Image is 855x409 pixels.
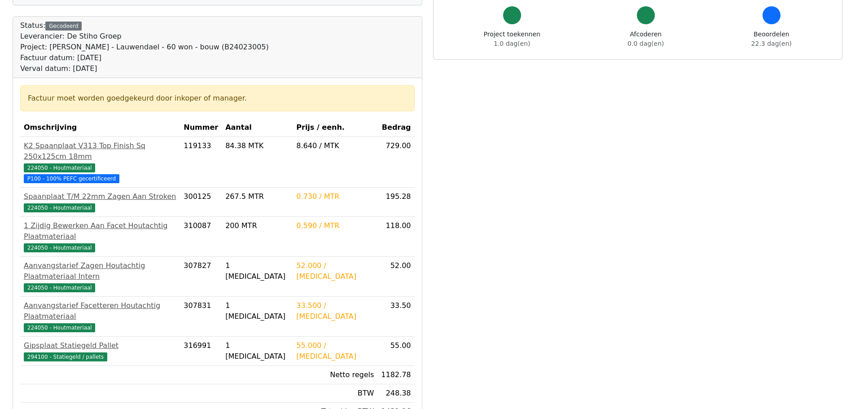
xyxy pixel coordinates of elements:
span: 224050 - Houtmateriaal [24,243,95,252]
th: Bedrag [377,119,414,137]
td: 52.00 [377,257,414,297]
td: 300125 [180,188,222,217]
td: 307827 [180,257,222,297]
th: Aantal [222,119,293,137]
div: Project toekennen [484,30,540,48]
div: Factuur datum: [DATE] [20,53,269,63]
span: 224050 - Houtmateriaal [24,283,95,292]
div: 8.640 / MTK [296,141,374,151]
div: 1 [MEDICAL_DATA] [225,300,289,322]
a: Gipsplaat Statiegeld Pallet294100 - Statiegeld / pallets [24,340,176,362]
td: 307831 [180,297,222,337]
span: 224050 - Houtmateriaal [24,323,95,332]
div: Afcoderen [627,30,664,48]
div: Spaanplaat T/M 22mm Zagen Aan Stroken [24,191,176,202]
td: BTW [293,384,377,403]
td: 316991 [180,337,222,366]
th: Nummer [180,119,222,137]
a: Aanvangstarief Zagen Houtachtig Plaatmateriaal Intern224050 - Houtmateriaal [24,260,176,293]
div: 0.730 / MTR [296,191,374,202]
td: 310087 [180,217,222,257]
td: 195.28 [377,188,414,217]
div: Aanvangstarief Facetteren Houtachtig Plaatmateriaal [24,300,176,322]
div: K2 Spaanplaat V313 Top Finish Sq 250x125cm 18mm [24,141,176,162]
td: 729.00 [377,137,414,188]
div: Beoordelen [751,30,792,48]
td: Netto regels [293,366,377,384]
div: Leverancier: De Stiho Groep [20,31,269,42]
div: 1 Zijdig Bewerken Aan Facet Houtachtig Plaatmateriaal [24,220,176,242]
a: Aanvangstarief Facetteren Houtachtig Plaatmateriaal224050 - Houtmateriaal [24,300,176,333]
a: K2 Spaanplaat V313 Top Finish Sq 250x125cm 18mm224050 - Houtmateriaal P100 - 100% PEFC gecertific... [24,141,176,184]
td: 119133 [180,137,222,188]
span: 0.0 dag(en) [627,40,664,47]
div: 52.000 / [MEDICAL_DATA] [296,260,374,282]
span: 224050 - Houtmateriaal [24,203,95,212]
span: 224050 - Houtmateriaal [24,163,95,172]
div: Verval datum: [DATE] [20,63,269,74]
span: 294100 - Statiegeld / pallets [24,352,107,361]
td: 55.00 [377,337,414,366]
span: P100 - 100% PEFC gecertificeerd [24,174,119,183]
div: Project: [PERSON_NAME] - Lauwendael - 60 won - bouw (B24023005) [20,42,269,53]
div: 55.000 / [MEDICAL_DATA] [296,340,374,362]
a: 1 Zijdig Bewerken Aan Facet Houtachtig Plaatmateriaal224050 - Houtmateriaal [24,220,176,253]
div: Gecodeerd [45,22,82,31]
td: 118.00 [377,217,414,257]
div: Aanvangstarief Zagen Houtachtig Plaatmateriaal Intern [24,260,176,282]
th: Omschrijving [20,119,180,137]
span: 22.3 dag(en) [751,40,792,47]
th: Prijs / eenh. [293,119,377,137]
div: 0.590 / MTR [296,220,374,231]
td: 248.38 [377,384,414,403]
div: 267.5 MTR [225,191,289,202]
td: 1182.78 [377,366,414,384]
div: 84.38 MTK [225,141,289,151]
div: 1 [MEDICAL_DATA] [225,260,289,282]
div: 200 MTR [225,220,289,231]
div: 33.500 / [MEDICAL_DATA] [296,300,374,322]
div: Gipsplaat Statiegeld Pallet [24,340,176,351]
span: 1.0 dag(en) [494,40,530,47]
td: 33.50 [377,297,414,337]
div: Factuur moet worden goedgekeurd door inkoper of manager. [28,93,407,104]
a: Spaanplaat T/M 22mm Zagen Aan Stroken224050 - Houtmateriaal [24,191,176,213]
div: Status: [20,20,269,74]
div: 1 [MEDICAL_DATA] [225,340,289,362]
